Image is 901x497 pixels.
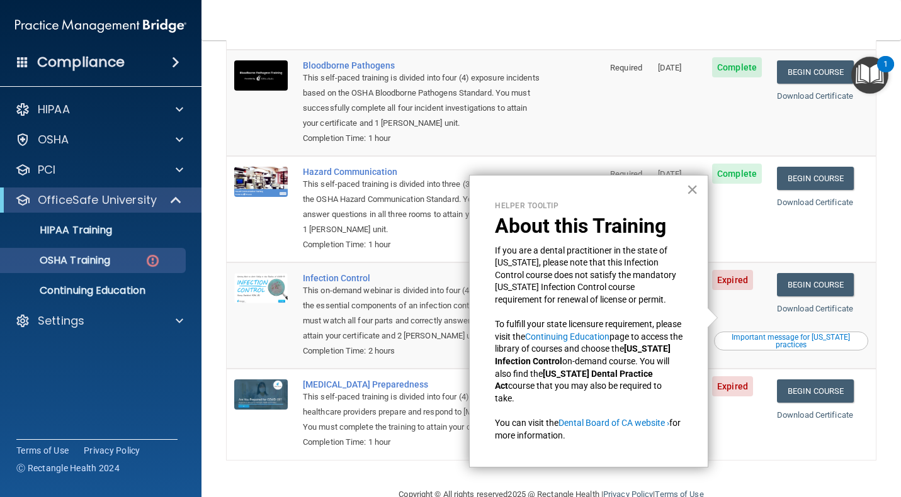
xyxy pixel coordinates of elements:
div: [MEDICAL_DATA] Preparedness [303,379,540,389]
a: Begin Course [777,167,854,190]
a: Download Certificate [777,410,853,420]
a: Privacy Policy [84,444,140,457]
div: This self-paced training is divided into four (4) topics to help healthcare providers prepare and... [303,389,540,435]
p: OSHA [38,132,69,147]
span: for more information. [495,418,683,440]
p: About this Training [495,214,683,238]
a: Terms of Use [16,444,69,457]
a: Dental Board of CA website › [558,418,669,428]
span: Required [610,63,642,72]
div: Completion Time: 1 hour [303,435,540,450]
a: Begin Course [777,379,854,403]
span: Complete [712,57,762,77]
strong: [US_STATE] Dental Practice Act [495,369,655,391]
div: Completion Time: 1 hour [303,131,540,146]
h4: Compliance [37,53,125,71]
span: Expired [712,270,753,290]
a: Download Certificate [777,91,853,101]
div: Bloodborne Pathogens [303,60,540,70]
span: Required [610,169,642,179]
p: Helper Tooltip [495,201,683,211]
p: If you are a dental practitioner in the state of [US_STATE], please note that this Infection Cont... [495,245,683,306]
p: OfficeSafe University [38,193,157,208]
span: Complete [712,164,762,184]
div: 1 [883,64,888,81]
a: Download Certificate [777,304,853,313]
div: Infection Control [303,273,540,283]
a: Begin Course [777,60,854,84]
span: You can visit the [495,418,558,428]
p: PCI [38,162,55,177]
div: This self-paced training is divided into three (3) rooms based on the OSHA Hazard Communication S... [303,177,540,237]
p: Settings [38,313,84,328]
img: PMB logo [15,13,186,38]
span: on-demand course. You will also find the [495,356,671,379]
div: This on-demand webinar is divided into four (4) parts based on the essential components of an inf... [303,283,540,343]
button: Open Resource Center, 1 new notification [851,57,888,94]
span: Expired [712,376,753,396]
span: To fulfill your state licensure requirement, please visit the [495,319,683,342]
a: Download Certificate [777,198,853,207]
img: danger-circle.6113f641.png [145,253,161,269]
p: Continuing Education [8,284,180,297]
span: [DATE] [658,63,682,72]
p: OSHA Training [8,254,110,267]
div: Completion Time: 2 hours [303,343,540,359]
button: Close [686,179,698,199]
button: Read this if you are a dental practitioner in the state of CA [714,332,868,350]
p: HIPAA [38,102,70,117]
span: course that you may also be required to take. [495,381,664,403]
div: Completion Time: 1 hour [303,237,540,252]
p: HIPAA Training [8,224,112,237]
a: Begin Course [777,273,854,296]
a: Continuing Education [525,332,609,342]
div: Important message for [US_STATE] practices [716,333,866,349]
div: Hazard Communication [303,167,540,177]
div: This self-paced training is divided into four (4) exposure incidents based on the OSHA Bloodborne... [303,70,540,131]
span: Ⓒ Rectangle Health 2024 [16,462,120,474]
span: [DATE] [658,169,682,179]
